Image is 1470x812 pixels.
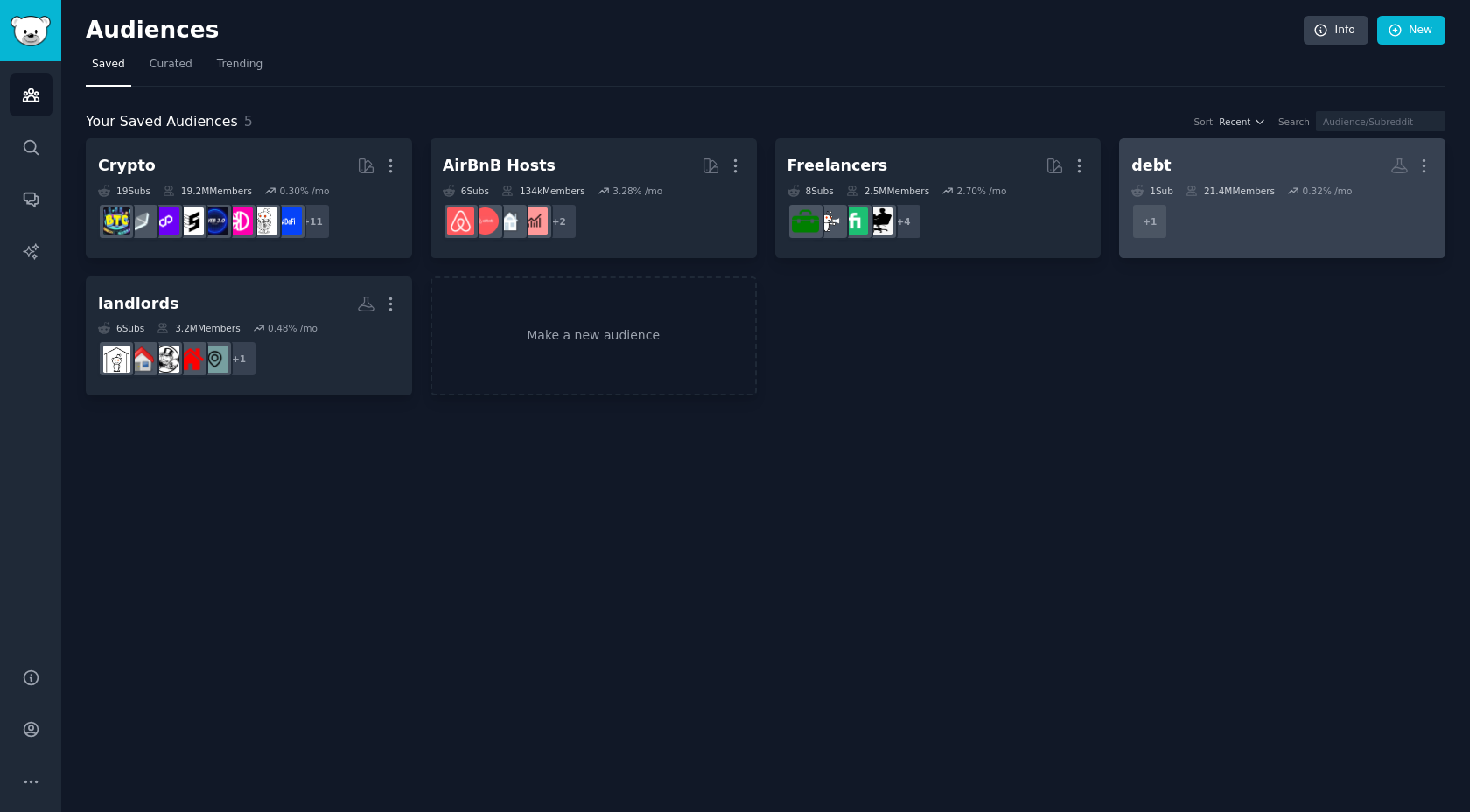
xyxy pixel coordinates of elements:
[501,185,585,197] div: 134k Members
[1131,185,1173,197] div: 1 Sub
[92,57,125,73] span: Saved
[128,346,155,373] img: HousingUK
[541,203,577,240] div: + 2
[1131,155,1171,177] div: debt
[294,203,331,240] div: + 11
[430,276,757,396] a: Make a new audience
[143,51,199,87] a: Curated
[86,51,131,87] a: Saved
[775,138,1102,258] a: Freelancers8Subs2.5MMembers2.70% /mo+4FreelancersFiverrfreelance_forhireforhire
[86,111,238,133] span: Your Saved Audiences
[1303,185,1353,197] div: 0.32 % /mo
[1377,16,1445,45] a: New
[163,185,252,197] div: 19.2M Members
[86,17,1304,45] h2: Audiences
[98,185,150,197] div: 19 Sub s
[1119,138,1445,258] a: debt1Sub21.4MMembers0.32% /mo+1
[275,207,302,234] img: defi_
[1186,185,1275,197] div: 21.4M Members
[86,138,412,258] a: Crypto19Subs19.2MMembers0.30% /mo+11defi_CryptoNewsdefiblockchainweb3ethstaker0xPolygonethfinance...
[447,207,474,234] img: airbnb_hosts
[201,207,228,234] img: web3
[220,340,257,377] div: + 1
[150,57,192,73] span: Curated
[268,322,318,334] div: 0.48 % /mo
[86,276,412,396] a: landlords6Subs3.2MMembers0.48% /mo+1housinguklandlordsRentersHousingUKRealEstate
[157,322,240,334] div: 3.2M Members
[1278,115,1310,128] div: Search
[10,16,51,46] img: GummySearch logo
[103,207,130,234] img: Crypto_General
[98,322,144,334] div: 6 Sub s
[152,346,179,373] img: Renters
[1304,16,1368,45] a: Info
[841,207,868,234] img: Fiverr
[885,203,922,240] div: + 4
[472,207,499,234] img: AirBnBHosts
[211,51,269,87] a: Trending
[846,185,929,197] div: 2.5M Members
[957,185,1007,197] div: 2.70 % /mo
[1219,115,1250,128] span: Recent
[98,155,156,177] div: Crypto
[1316,111,1445,131] input: Audience/Subreddit
[201,346,228,373] img: housing
[865,207,892,234] img: Freelancers
[152,207,179,234] img: 0xPolygon
[443,155,556,177] div: AirBnB Hosts
[1194,115,1214,128] div: Sort
[250,207,277,234] img: CryptoNews
[1131,203,1168,240] div: + 1
[430,138,757,258] a: AirBnB Hosts6Subs134kMembers3.28% /mo+2AirBnBInvestingrentalpropertiesAirBnBHostsairbnb_hosts
[496,207,523,234] img: rentalproperties
[98,293,178,315] div: landlords
[612,185,662,197] div: 3.28 % /mo
[244,113,253,129] span: 5
[443,185,489,197] div: 6 Sub s
[787,185,834,197] div: 8 Sub s
[128,207,155,234] img: ethfinance
[1219,115,1266,128] button: Recent
[787,155,888,177] div: Freelancers
[226,207,253,234] img: defiblockchain
[103,346,130,373] img: RealEstate
[816,207,843,234] img: freelance_forhire
[792,207,819,234] img: forhire
[279,185,329,197] div: 0.30 % /mo
[177,207,204,234] img: ethstaker
[217,57,262,73] span: Trending
[177,346,204,373] img: uklandlords
[521,207,548,234] img: AirBnBInvesting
